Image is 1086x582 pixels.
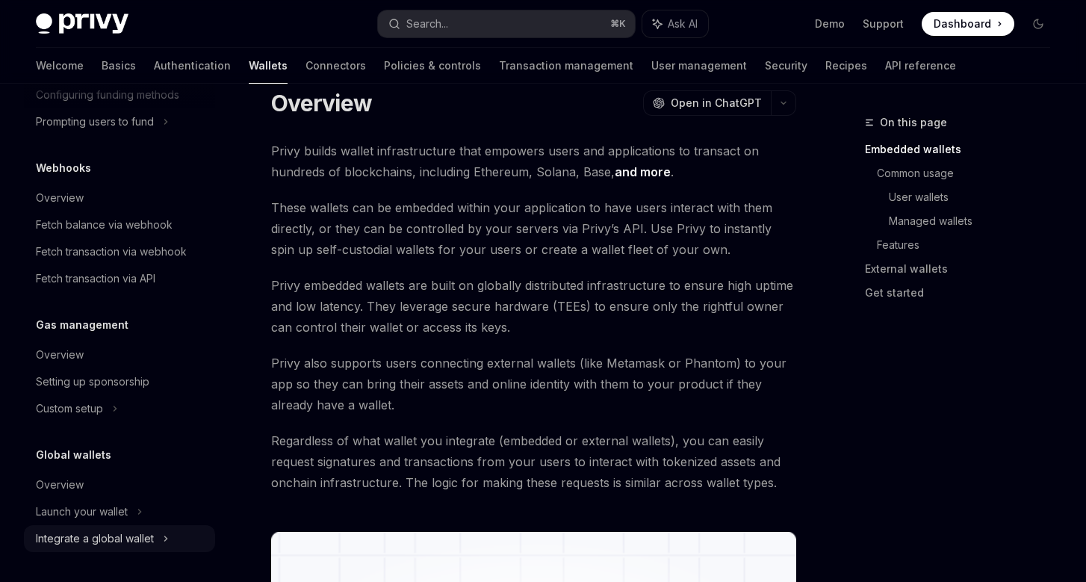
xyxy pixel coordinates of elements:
button: Ask AI [642,10,708,37]
span: Ask AI [668,16,698,31]
a: Dashboard [922,12,1014,36]
h1: Overview [271,90,372,117]
span: ⌘ K [610,18,626,30]
a: Features [877,233,1062,257]
a: Fetch transaction via webhook [24,238,215,265]
a: Managed wallets [889,209,1062,233]
a: Welcome [36,48,84,84]
div: Fetch balance via webhook [36,216,173,234]
img: dark logo [36,13,128,34]
a: API reference [885,48,956,84]
a: Connectors [305,48,366,84]
div: Setting up sponsorship [36,373,149,391]
div: Overview [36,189,84,207]
div: Custom setup [36,400,103,418]
button: Toggle dark mode [1026,12,1050,36]
div: Launch your wallet [36,503,128,521]
span: Privy embedded wallets are built on globally distributed infrastructure to ensure high uptime and... [271,275,796,338]
div: Prompting users to fund [36,113,154,131]
a: Security [765,48,807,84]
span: On this page [880,114,947,131]
a: Overview [24,185,215,211]
div: Overview [36,346,84,364]
a: Common usage [877,161,1062,185]
h5: Global wallets [36,446,111,464]
a: and more [615,164,671,180]
a: Overview [24,471,215,498]
a: Fetch balance via webhook [24,211,215,238]
a: Support [863,16,904,31]
div: Integrate a global wallet [36,530,154,548]
div: Fetch transaction via webhook [36,243,187,261]
h5: Webhooks [36,159,91,177]
span: Open in ChatGPT [671,96,762,111]
a: Transaction management [499,48,633,84]
a: User management [651,48,747,84]
span: Privy also supports users connecting external wallets (like Metamask or Phantom) to your app so t... [271,353,796,415]
a: Policies & controls [384,48,481,84]
a: Overview [24,341,215,368]
a: Get started [865,281,1062,305]
a: Fetch transaction via API [24,265,215,292]
a: Setting up sponsorship [24,368,215,395]
a: Demo [815,16,845,31]
a: External wallets [865,257,1062,281]
span: These wallets can be embedded within your application to have users interact with them directly, ... [271,197,796,260]
span: Dashboard [934,16,991,31]
a: User wallets [889,185,1062,209]
a: Embedded wallets [865,137,1062,161]
a: Recipes [825,48,867,84]
h5: Gas management [36,316,128,334]
div: Fetch transaction via API [36,270,155,288]
button: Search...⌘K [378,10,635,37]
span: Regardless of what wallet you integrate (embedded or external wallets), you can easily request si... [271,430,796,493]
a: Authentication [154,48,231,84]
button: Open in ChatGPT [643,90,771,116]
div: Overview [36,476,84,494]
a: Wallets [249,48,288,84]
div: Search... [406,15,448,33]
a: Basics [102,48,136,84]
span: Privy builds wallet infrastructure that empowers users and applications to transact on hundreds o... [271,140,796,182]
